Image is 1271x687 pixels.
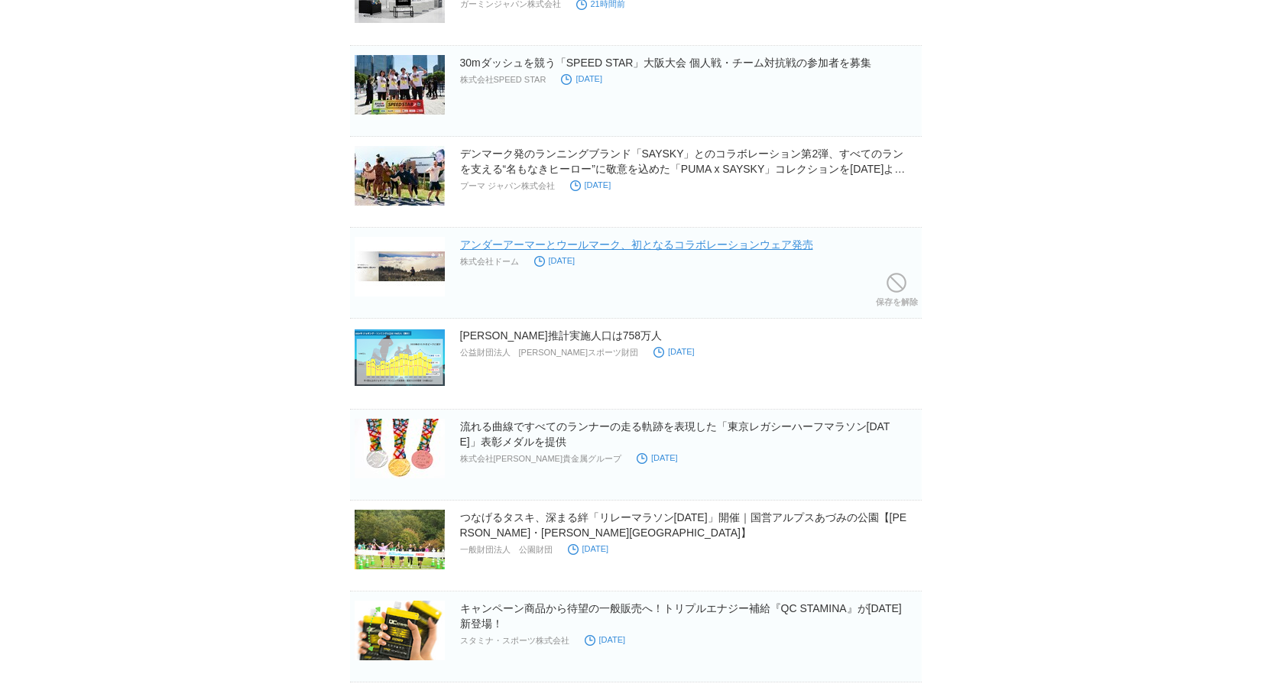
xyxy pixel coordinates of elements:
img: アンダーアーマーとウールマーク、初となるコラボレーションウェア発売 [355,237,445,297]
a: デンマーク発のランニングブランド「SAYSKY」とのコラボレーション第2弾、すべてのランを支える“名もなきヒーロー”に敬意を込めた「PUMA x SAYSKY」コレクションを[DATE]より発売 [460,147,906,190]
img: 30mダッシュを競う「SPEED STAR」大阪大会 個人戦・チーム対抗戦の参加者を募集 [355,55,445,115]
a: 保存を解除 [876,269,918,318]
p: 株式会社ドーム [460,256,519,267]
p: 株式会社SPEED STAR [460,74,546,86]
a: キャンペーン商品から待望の一般販売へ！トリプルエナジー補給『QC STAMINA』が[DATE]新登場！ [460,602,902,630]
p: 株式会社[PERSON_NAME]貴金属グループ [460,453,621,465]
a: 30mダッシュを競う「SPEED STAR」大阪大会 個人戦・チーム対抗戦の参加者を募集 [460,57,872,69]
a: アンダーアーマーとウールマーク、初となるコラボレーションウェア発売 [460,238,813,251]
time: [DATE] [568,544,609,553]
a: 流れる曲線ですべてのランナーの走る軌跡を表現した「東京レガシーハーフマラソン[DATE]」表彰メダルを提供 [460,420,890,448]
p: 公益財団法人 [PERSON_NAME]スポーツ財団 [460,347,638,358]
time: [DATE] [653,347,695,356]
time: [DATE] [561,74,602,83]
time: [DATE] [637,453,678,462]
time: [DATE] [570,180,611,190]
a: [PERSON_NAME]推計実施人口は758万人 [460,329,663,342]
img: つなげるタスキ、深まる絆「リレーマラソン2025」開催｜国営アルプスあづみの公園【大町・松川地区】 [355,510,445,569]
p: スタミナ・スポーツ株式会社 [460,635,569,646]
img: ジョギング・ランニング推計実施人口は758万人 [355,328,445,387]
a: つなげるタスキ、深まる絆「リレーマラソン[DATE]」開催｜国営アルプスあづみの公園【[PERSON_NAME]・[PERSON_NAME][GEOGRAPHIC_DATA]】 [460,511,907,539]
img: 流れる曲線ですべてのランナーの走る軌跡を表現した「東京レガシーハーフマラソン2025」表彰メダルを提供 [355,419,445,478]
time: [DATE] [585,635,626,644]
p: 一般財団法人 公園財団 [460,544,553,556]
time: [DATE] [534,256,576,265]
img: キャンペーン商品から待望の一般販売へ！トリプルエナジー補給『QC STAMINA』が2025年10月25日新登場！ [355,601,445,660]
p: プーマ ジャパン株式会社 [460,180,555,192]
img: デンマーク発のランニングブランド「SAYSKY」とのコラボレーション第2弾、すべてのランを支える“名もなきヒーロー”に敬意を込めた「PUMA x SAYSKY」コレクションを10月24日（金）より発売 [355,146,445,206]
